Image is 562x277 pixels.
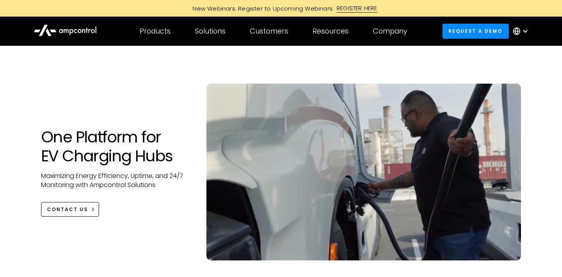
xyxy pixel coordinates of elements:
div: CONTACT US [47,206,88,213]
div: Resources [313,27,348,36]
div: Products [140,27,170,36]
div: Company [373,27,407,36]
div: REGISTER HERE [337,4,377,13]
div: Solutions [195,27,225,36]
p: Maximizing Energy Efficiency, Uptime, and 24/7 Monitoring with Ampcontrol Solutions [41,172,191,189]
div: Customers [250,27,288,36]
a: CONTACT US [41,202,99,217]
a: Request a demo [442,24,509,38]
div: New Webinars: Register to Upcoming Webinars [185,4,337,13]
h1: One Platform for EV Charging Hubs [41,127,191,165]
a: New Webinars: Register to Upcoming WebinarsREGISTER HERE [103,4,459,13]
